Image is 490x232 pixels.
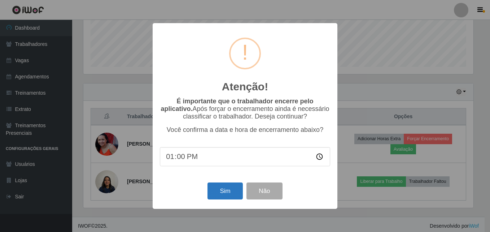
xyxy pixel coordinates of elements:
[222,80,268,93] h2: Atenção!
[160,126,330,134] p: Você confirma a data e hora de encerramento abaixo?
[160,98,330,120] p: Após forçar o encerramento ainda é necessário classificar o trabalhador. Deseja continuar?
[246,182,282,199] button: Não
[207,182,242,199] button: Sim
[161,98,313,112] b: É importante que o trabalhador encerre pelo aplicativo.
